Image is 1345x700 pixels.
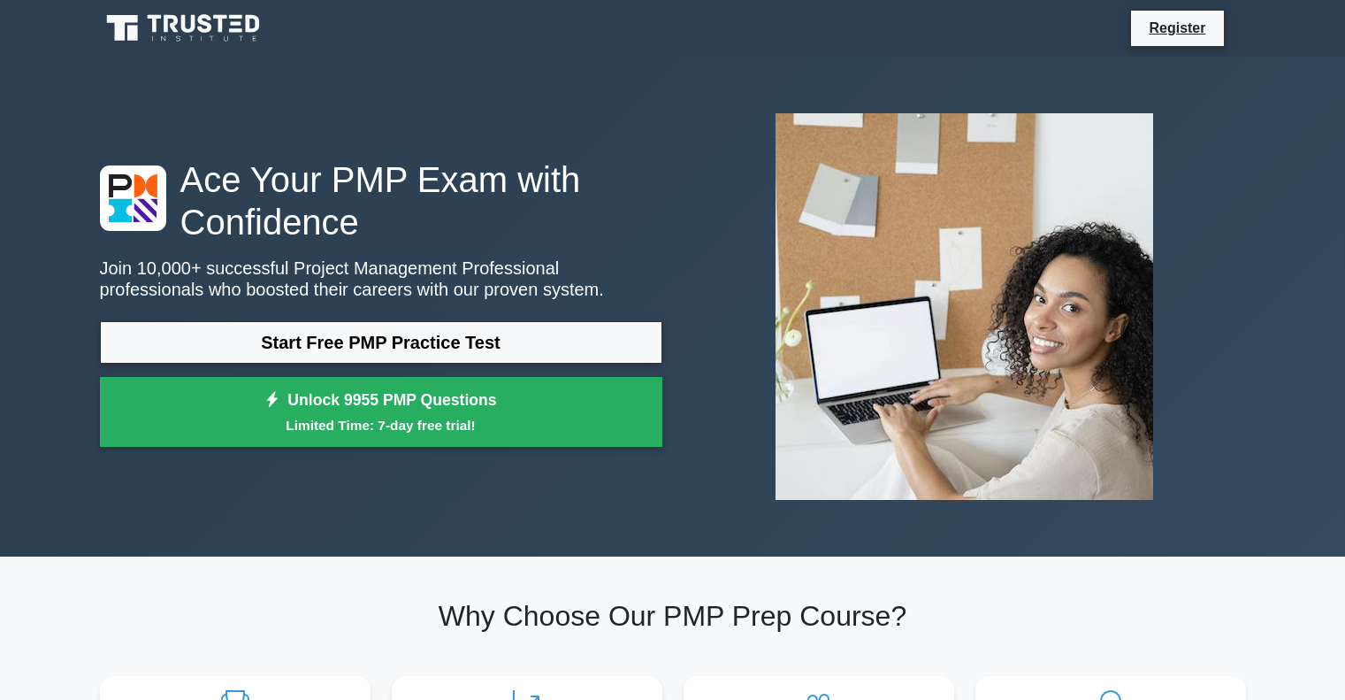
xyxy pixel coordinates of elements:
[100,258,662,300] p: Join 10,000+ successful Project Management Professional professionals who boosted their careers w...
[100,377,662,448] a: Unlock 9955 PMP QuestionsLimited Time: 7-day free trial!
[100,158,662,243] h1: Ace Your PMP Exam with Confidence
[100,599,1246,633] h2: Why Choose Our PMP Prep Course?
[100,321,662,364] a: Start Free PMP Practice Test
[1138,17,1216,39] a: Register
[122,415,640,435] small: Limited Time: 7-day free trial!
